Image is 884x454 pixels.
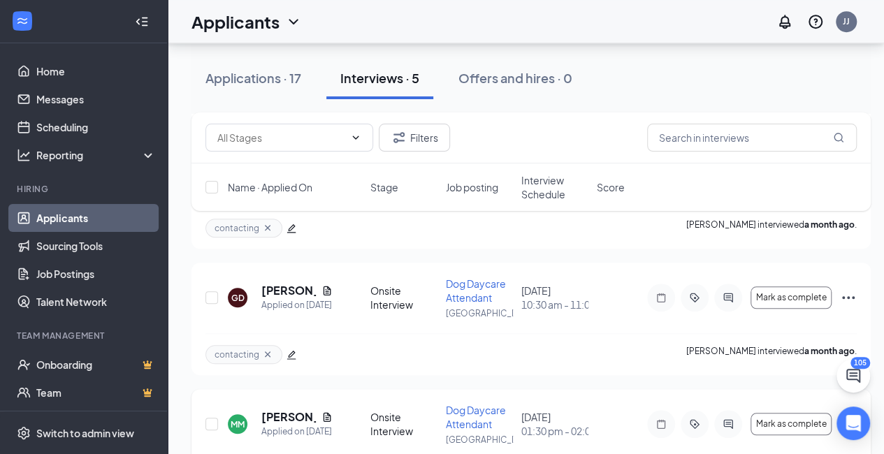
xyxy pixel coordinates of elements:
[17,183,153,195] div: Hiring
[36,232,156,260] a: Sourcing Tools
[135,15,149,29] svg: Collapse
[720,292,737,303] svg: ActiveChat
[17,330,153,342] div: Team Management
[521,284,588,312] div: [DATE]
[261,409,316,425] h5: [PERSON_NAME]
[751,286,832,309] button: Mark as complete
[287,224,296,233] span: edit
[370,180,398,194] span: Stage
[36,204,156,232] a: Applicants
[36,57,156,85] a: Home
[36,379,156,407] a: TeamCrown
[36,407,156,434] a: DocumentsCrown
[843,15,850,27] div: JJ
[15,14,29,28] svg: WorkstreamLogo
[262,349,273,360] svg: Cross
[836,407,870,440] div: Open Intercom Messenger
[756,419,827,429] span: Mark as complete
[521,410,588,438] div: [DATE]
[205,69,301,87] div: Applications · 17
[262,222,273,233] svg: Cross
[261,425,333,439] div: Applied on [DATE]
[446,307,513,319] p: [GEOGRAPHIC_DATA]
[850,357,870,369] div: 105
[804,346,855,356] b: a month ago
[446,180,498,194] span: Job posting
[647,124,857,152] input: Search in interviews
[686,292,703,303] svg: ActiveTag
[391,129,407,146] svg: Filter
[17,148,31,162] svg: Analysis
[840,289,857,306] svg: Ellipses
[36,260,156,288] a: Job Postings
[776,13,793,30] svg: Notifications
[686,345,857,364] p: [PERSON_NAME] interviewed .
[845,367,862,384] svg: ChatActive
[285,13,302,30] svg: ChevronDown
[521,424,588,438] span: 01:30 pm - 02:00 pm
[751,413,832,435] button: Mark as complete
[321,285,333,296] svg: Document
[36,426,134,440] div: Switch to admin view
[836,359,870,393] button: ChatActive
[36,351,156,379] a: OnboardingCrown
[653,292,669,303] svg: Note
[36,113,156,141] a: Scheduling
[321,411,333,423] svg: Document
[231,418,245,430] div: MM
[804,219,855,230] b: a month ago
[36,148,157,162] div: Reporting
[287,350,296,360] span: edit
[36,288,156,316] a: Talent Network
[521,298,588,312] span: 10:30 am - 11:00 am
[521,173,588,201] span: Interview Schedule
[446,277,506,304] span: Dog Daycare Attendant
[36,85,156,113] a: Messages
[686,219,857,237] p: [PERSON_NAME] interviewed .
[261,283,316,298] h5: [PERSON_NAME]
[191,10,280,34] h1: Applicants
[720,418,737,430] svg: ActiveChat
[446,404,506,430] span: Dog Daycare Attendant
[231,292,245,304] div: GD
[350,132,361,143] svg: ChevronDown
[446,434,513,446] p: [GEOGRAPHIC_DATA]
[217,130,345,145] input: All Stages
[17,426,31,440] svg: Settings
[653,418,669,430] svg: Note
[756,293,827,302] span: Mark as complete
[833,132,844,143] svg: MagnifyingGlass
[597,180,625,194] span: Score
[370,284,437,312] div: Onsite Interview
[379,124,450,152] button: Filter Filters
[215,222,259,234] span: contacting
[458,69,572,87] div: Offers and hires · 0
[228,180,312,194] span: Name · Applied On
[340,69,419,87] div: Interviews · 5
[215,349,259,360] span: contacting
[370,410,437,438] div: Onsite Interview
[261,298,333,312] div: Applied on [DATE]
[686,418,703,430] svg: ActiveTag
[807,13,824,30] svg: QuestionInfo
